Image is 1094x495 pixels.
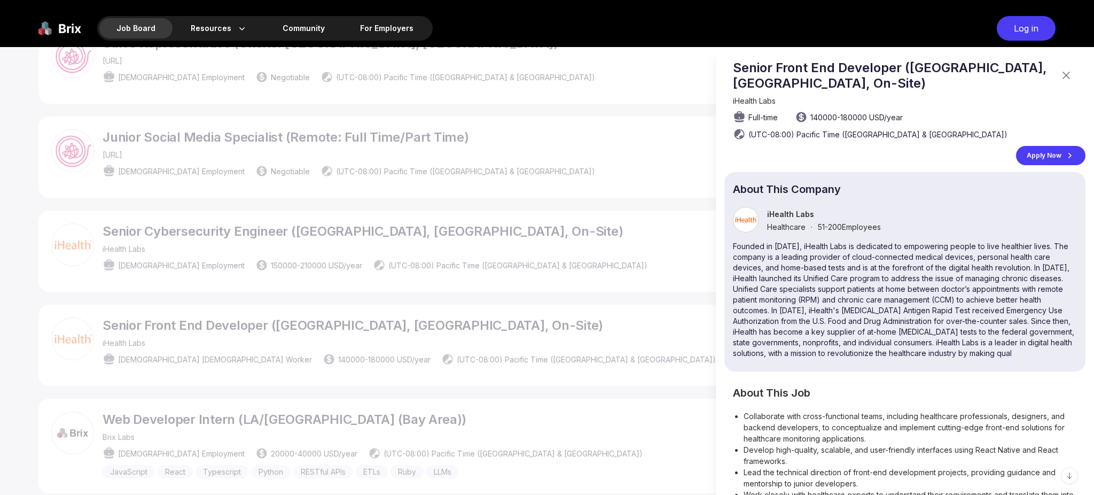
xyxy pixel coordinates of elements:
p: Senior Front End Developer ([GEOGRAPHIC_DATA], [GEOGRAPHIC_DATA], On-Site) [733,60,1053,91]
a: Community [265,18,342,38]
span: 51-200 Employees [818,222,881,231]
span: Full-time [748,112,778,123]
span: · [811,222,812,231]
div: Log in [997,16,1056,41]
div: Resources [174,18,264,38]
span: 140000 - 180000 USD /year [810,112,903,123]
a: Apply Now [1016,146,1085,165]
span: (UTC-08:00) Pacific Time ([GEOGRAPHIC_DATA] & [GEOGRAPHIC_DATA]) [748,129,1007,140]
span: iHealth Labs [733,96,776,105]
p: iHealth Labs [767,210,881,219]
p: Founded in [DATE], iHealth Labs is dedicated to empowering people to live healthier lives. The co... [733,241,1077,359]
span: Healthcare [767,222,806,231]
li: Collaborate with cross-functional teams, including healthcare professionals, designers, and backe... [744,411,1077,444]
li: Lead the technical direction of front-end development projects, providing guidance and mentorship... [744,467,1077,489]
p: About This Company [733,185,1077,194]
a: For Employers [343,18,431,38]
li: Develop high-quality, scalable, and user-friendly interfaces using React Native and React framewo... [744,444,1077,467]
div: Job Board [99,18,173,38]
h2: About This Job [733,389,1077,398]
a: Log in [991,16,1056,41]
